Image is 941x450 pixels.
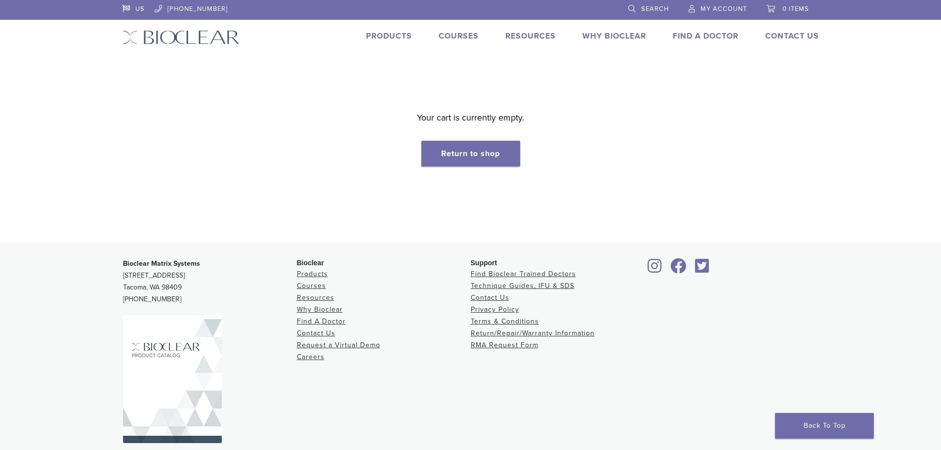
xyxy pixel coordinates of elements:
strong: Bioclear Matrix Systems [123,259,200,268]
span: 0 items [782,5,809,13]
a: Contact Us [297,329,335,337]
span: Search [641,5,669,13]
a: Find A Doctor [673,31,738,41]
a: Why Bioclear [297,305,343,314]
img: Bioclear [123,30,240,44]
img: Bioclear [123,315,222,443]
a: Products [297,270,328,278]
span: Bioclear [297,259,324,267]
a: Technique Guides, IFU & SDS [471,282,574,290]
a: RMA Request Form [471,341,538,349]
a: Terms & Conditions [471,317,539,326]
a: Why Bioclear [582,31,646,41]
p: [STREET_ADDRESS] Tacoma, WA 98409 [PHONE_NUMBER] [123,258,297,305]
span: My Account [700,5,747,13]
a: Resources [297,293,334,302]
a: Return to shop [421,141,520,166]
a: Bioclear [692,264,713,274]
a: Bioclear [645,264,665,274]
a: Courses [439,31,479,41]
a: Back To Top [775,413,874,439]
a: Contact Us [765,31,819,41]
a: Find Bioclear Trained Doctors [471,270,576,278]
a: Request a Virtual Demo [297,341,380,349]
a: Resources [505,31,556,41]
span: Support [471,259,497,267]
a: Return/Repair/Warranty Information [471,329,595,337]
a: Careers [297,353,325,361]
a: Privacy Policy [471,305,519,314]
a: Find A Doctor [297,317,346,326]
p: Your cart is currently empty. [417,110,524,125]
a: Courses [297,282,326,290]
a: Contact Us [471,293,509,302]
a: Bioclear [667,264,690,274]
a: Products [366,31,412,41]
